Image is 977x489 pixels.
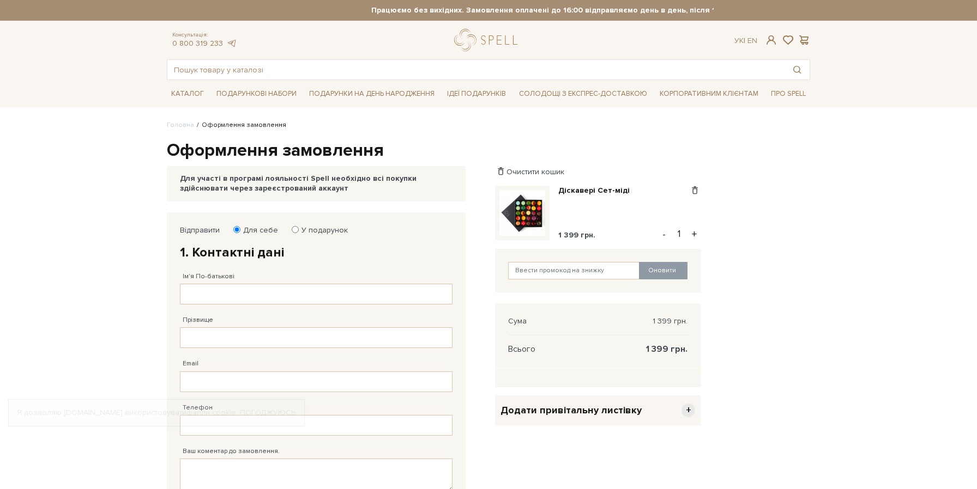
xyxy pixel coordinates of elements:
[183,447,280,456] label: Ваш коментар до замовлення.
[167,121,194,129] a: Головна
[292,226,299,233] input: У подарунок
[167,139,810,162] h1: Оформлення замовлення
[233,226,240,233] input: Для себе
[183,315,213,325] label: Прізвище
[508,316,527,326] span: Сума
[508,344,535,354] span: Всього
[508,262,640,279] input: Ввести промокод на знижку
[785,60,810,80] button: Пошук товару у каталозі
[767,85,810,102] span: Про Spell
[183,272,234,282] label: Ім'я По-батькові
[639,262,687,279] button: Оновити
[294,225,348,235] label: У подарунок
[183,359,198,369] label: Email
[186,408,236,417] a: файли cookie
[655,84,763,103] a: Корпоративним клієнтам
[194,120,286,130] li: Оформлення замовлення
[744,36,745,45] span: |
[558,186,638,195] a: Діскавері Сет-міді
[454,29,522,51] a: logo
[240,408,295,418] a: Погоджуюсь
[495,167,701,177] div: Очистити кошик
[172,32,237,39] span: Консультація:
[263,5,907,15] strong: Працюємо без вихідних. Замовлення оплачені до 16:00 відправляємо день в день, після 16:00 - насту...
[167,60,785,80] input: Пошук товару у каталозі
[305,85,439,102] span: Подарунки на День народження
[558,230,595,240] span: 1 399 грн.
[688,226,701,242] button: +
[653,316,687,326] span: 1 399 грн.
[443,85,510,102] span: Ідеї подарунків
[515,84,652,103] a: Солодощі з експрес-доставкою
[747,36,757,45] a: En
[236,225,278,235] label: Для себе
[212,85,301,102] span: Подарункові набори
[167,85,208,102] span: Каталог
[180,244,453,261] h2: 1. Контактні дані
[646,344,687,354] span: 1 399 грн.
[226,39,237,48] a: telegram
[682,404,695,417] span: +
[180,174,453,193] div: Для участі в програмі лояльності Spell необхідно всі покупки здійснювати через зареєстрований акк...
[659,226,670,242] button: -
[734,36,757,46] div: Ук
[9,408,304,418] div: Я дозволяю [DOMAIN_NAME] використовувати
[180,225,220,235] label: Відправити
[172,39,223,48] a: 0 800 319 233
[499,190,545,236] img: Діскавері Сет-міді
[500,404,642,417] span: Додати привітальну листівку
